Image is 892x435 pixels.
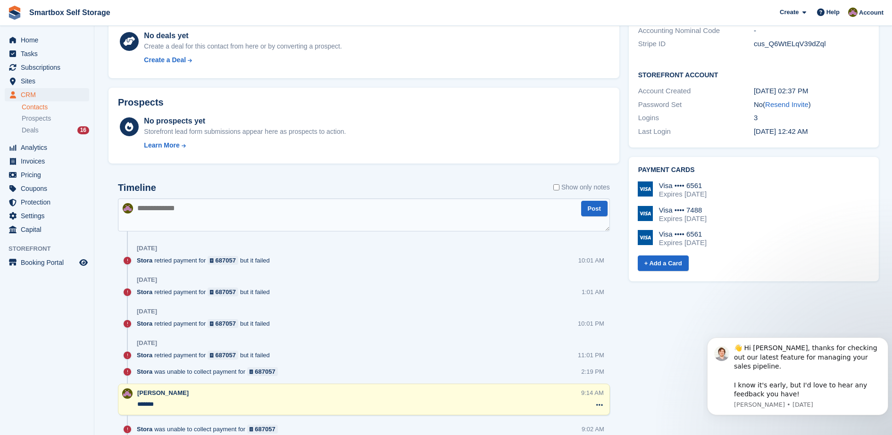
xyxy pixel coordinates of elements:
[754,113,869,123] div: 3
[5,74,89,88] a: menu
[21,182,77,195] span: Coupons
[638,166,869,174] h2: Payment cards
[144,55,186,65] div: Create a Deal
[144,127,346,137] div: Storefront lead form submissions appear here as prospects to action.
[216,319,236,328] div: 687057
[122,388,133,399] img: Kayleigh Devlin
[137,287,152,296] span: Stora
[638,181,653,197] img: Visa Logo
[5,33,89,47] a: menu
[247,425,278,434] a: 687057
[703,333,892,430] iframe: Intercom notifications message
[137,339,157,347] div: [DATE]
[21,256,77,269] span: Booking Portal
[5,88,89,101] a: menu
[137,287,275,296] div: retried payment for but it failed
[754,127,808,135] time: 2024-09-18 23:42:43 UTC
[144,41,342,51] div: Create a deal for this contact from here or by converting a prospect.
[22,114,89,123] a: Prospects
[22,103,89,112] a: Contacts
[21,209,77,222] span: Settings
[25,5,114,20] a: Smartbox Self Storage
[137,245,157,252] div: [DATE]
[5,141,89,154] a: menu
[144,140,179,150] div: Learn More
[123,203,133,213] img: Kayleigh Devlin
[859,8,884,17] span: Account
[826,8,840,17] span: Help
[578,256,604,265] div: 10:01 AM
[659,230,707,238] div: Visa •••• 6561
[21,168,77,181] span: Pricing
[638,126,754,137] div: Last Login
[22,125,89,135] a: Deals 16
[5,155,89,168] a: menu
[638,70,869,79] h2: Storefront Account
[21,155,77,168] span: Invoices
[5,47,89,60] a: menu
[208,287,238,296] a: 687057
[765,100,809,108] a: Resend Invite
[754,39,869,49] div: cus_Q6WtELqV39dZql
[21,61,77,74] span: Subscriptions
[578,351,604,360] div: 11:01 PM
[137,351,152,360] span: Stora
[638,25,754,36] div: Accounting Nominal Code
[144,115,346,127] div: No prospects yet
[21,88,77,101] span: CRM
[638,113,754,123] div: Logins
[77,126,89,134] div: 16
[137,256,275,265] div: retried payment for but it failed
[5,61,89,74] a: menu
[638,206,653,221] img: Visa Logo
[78,257,89,268] a: Preview store
[581,367,604,376] div: 2:19 PM
[208,256,238,265] a: 687057
[754,86,869,97] div: [DATE] 02:37 PM
[144,55,342,65] a: Create a Deal
[763,100,811,108] span: ( )
[8,6,22,20] img: stora-icon-8386f47178a22dfd0bd8f6a31ec36ba5ce8667c1dd55bd0f319d3a0aa187defe.svg
[216,256,236,265] div: 687057
[208,319,238,328] a: 687057
[137,256,152,265] span: Stora
[578,319,604,328] div: 10:01 PM
[255,425,275,434] div: 687057
[137,367,152,376] span: Stora
[144,140,346,150] a: Learn More
[21,196,77,209] span: Protection
[638,255,689,271] a: + Add a Card
[638,39,754,49] div: Stripe ID
[216,287,236,296] div: 687057
[754,25,869,36] div: -
[208,351,238,360] a: 687057
[137,319,275,328] div: retried payment for but it failed
[22,114,51,123] span: Prospects
[5,209,89,222] a: menu
[137,389,189,396] span: [PERSON_NAME]
[754,99,869,110] div: No
[581,201,608,216] button: Post
[137,425,152,434] span: Stora
[21,74,77,88] span: Sites
[780,8,799,17] span: Create
[21,223,77,236] span: Capital
[638,86,754,97] div: Account Created
[659,190,707,198] div: Expires [DATE]
[5,256,89,269] a: menu
[5,182,89,195] a: menu
[21,141,77,154] span: Analytics
[848,8,858,17] img: Kayleigh Devlin
[216,351,236,360] div: 687057
[137,351,275,360] div: retried payment for but it failed
[118,97,164,108] h2: Prospects
[553,182,610,192] label: Show only notes
[638,99,754,110] div: Password Set
[659,206,707,214] div: Visa •••• 7488
[21,33,77,47] span: Home
[582,425,604,434] div: 9:02 AM
[137,425,283,434] div: was unable to collect payment for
